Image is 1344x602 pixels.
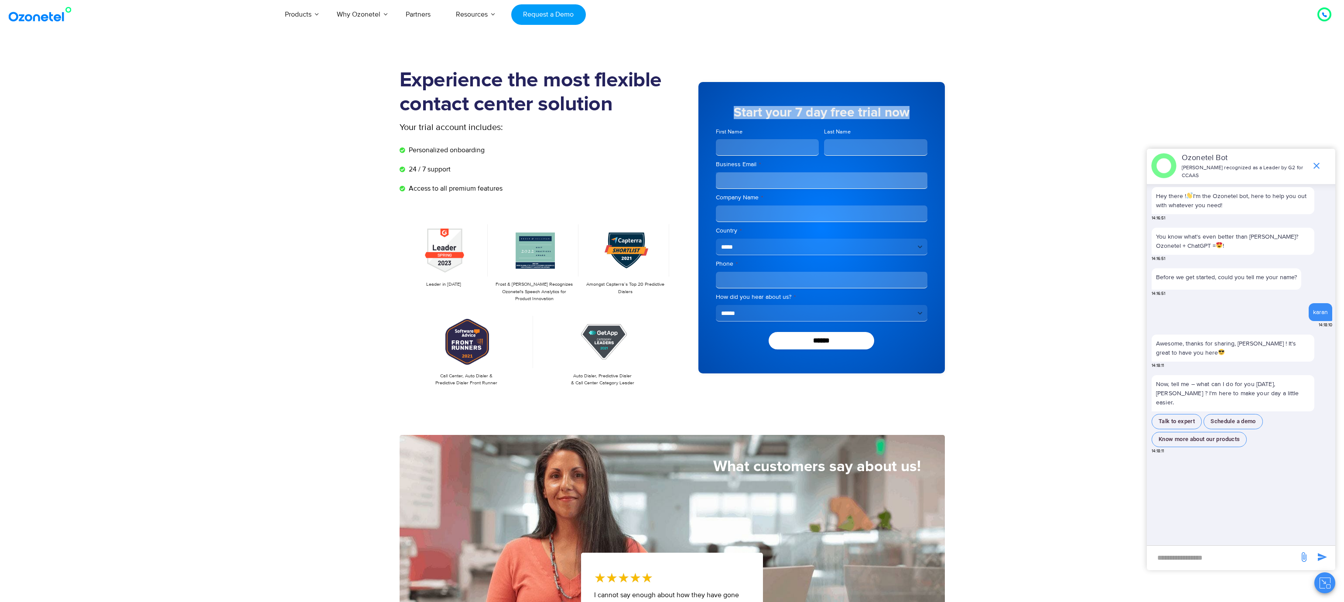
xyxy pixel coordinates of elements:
p: Amongst Capterra’s Top 20 Predictive Dialers [585,281,665,295]
p: Hey there ! I'm the Ozonetel bot, here to help you out with whatever you need! [1156,192,1310,210]
span: Access to all premium features [407,183,503,194]
label: First Name [716,128,819,136]
p: Awesome, thanks for sharing, [PERSON_NAME] ! It's great to have you here [1156,339,1310,357]
label: Country [716,226,927,235]
span: 24 / 7 support [407,164,451,174]
label: Phone [716,260,927,268]
h1: Experience the most flexible contact center solution [400,68,672,116]
p: Call Center, Auto Dialer & Predictive Dialer Front Runner [404,373,529,387]
label: How did you hear about us? [716,293,927,301]
i: ★ [606,568,618,588]
h5: What customers say about us! [400,459,921,474]
i: ★ [618,568,629,588]
label: Last Name [824,128,927,136]
img: header [1151,153,1176,178]
p: Before we get started, could you tell me your name? [1156,273,1297,282]
span: send message [1313,548,1331,566]
a: Request a Demo [511,4,586,25]
span: 14:18:11 [1152,363,1164,369]
label: Company Name [716,193,927,202]
span: Personalized onboarding [407,145,485,155]
span: 14:16:51 [1152,291,1165,297]
p: Now, tell me – what can I do for you [DATE], [PERSON_NAME] ? I'm here to make your day a little e... [1152,375,1314,411]
span: 14:18:10 [1319,322,1332,328]
button: Talk to expert [1152,414,1202,429]
img: 😍 [1216,242,1222,248]
p: [PERSON_NAME] recognized as a Leader by G2 for CCAAS [1182,164,1307,180]
img: 😎 [1218,349,1224,355]
p: Frost & [PERSON_NAME] Recognizes Ozonetel's Speech Analytics for Product Innovation [495,281,574,303]
p: Ozonetel Bot [1182,152,1307,164]
span: end chat or minimize [1308,157,1325,174]
button: Know more about our products [1152,432,1247,447]
p: Your trial account includes: [400,121,607,134]
span: 14:18:11 [1152,448,1164,455]
span: 14:16:51 [1152,215,1165,222]
label: Business Email [716,160,927,169]
p: You know what's even better than [PERSON_NAME]? Ozonetel + ChatGPT = ! [1156,232,1310,250]
span: send message [1295,548,1313,566]
div: 5/5 [594,568,653,588]
i: ★ [641,568,653,588]
p: Leader in [DATE] [404,281,483,288]
p: Auto Dialer, Predictive Dialer & Call Center Category Leader [540,373,665,387]
div: karan [1313,308,1328,317]
div: new-msg-input [1151,550,1294,566]
button: Close chat [1314,572,1335,593]
h5: Start your 7 day free trial now [716,106,927,119]
span: 14:16:51 [1152,256,1165,262]
i: ★ [594,568,606,588]
button: Schedule a demo [1204,414,1263,429]
img: 👋 [1187,192,1193,198]
i: ★ [629,568,641,588]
